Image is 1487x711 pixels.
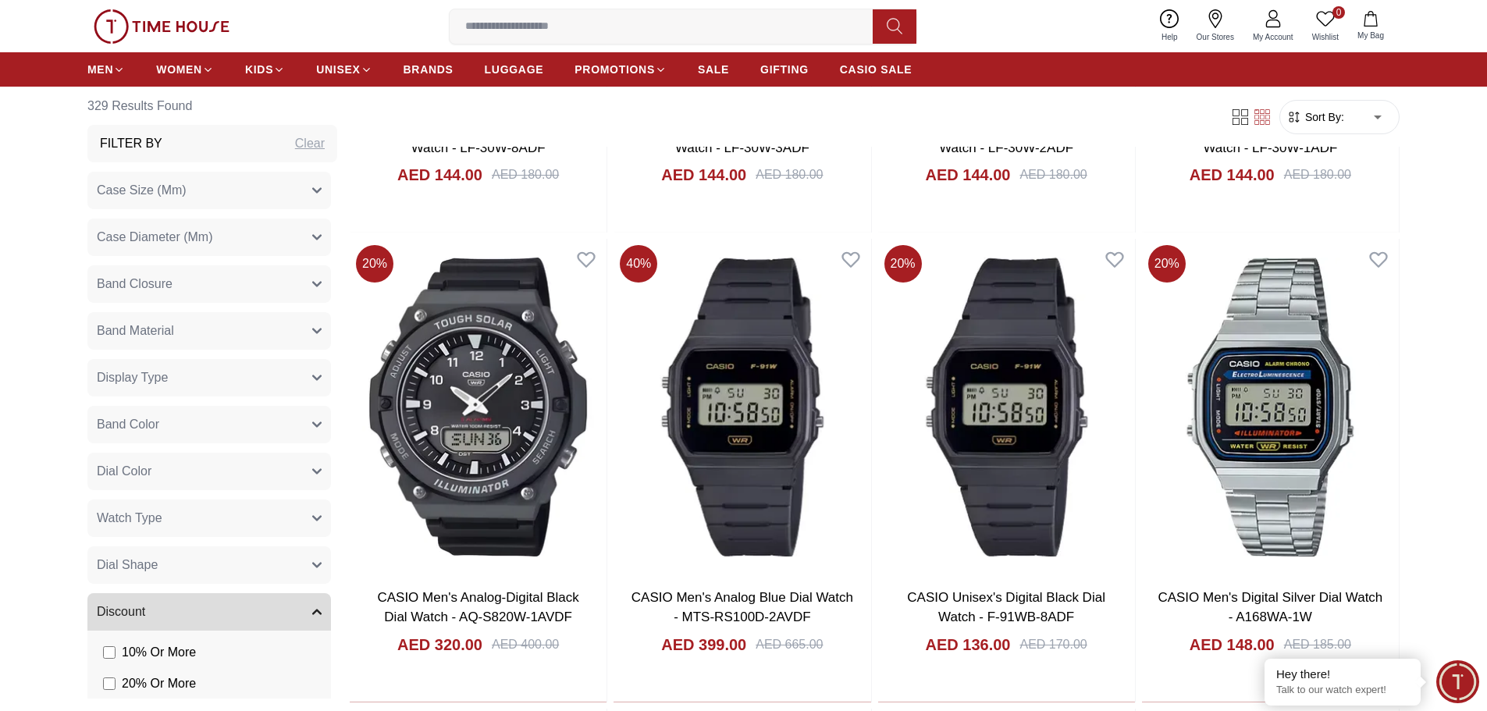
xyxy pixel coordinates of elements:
span: MEN [87,62,113,77]
h4: AED 148.00 [1190,634,1275,656]
span: SALE [698,62,729,77]
img: CASIO Unisex's Digital Black Dial Watch - F-91WB-8ADF [878,239,1135,574]
a: CASIO Unisex's Digital Black Dial Watch - LF-30W-1ADF [1172,120,1370,155]
button: Discount [87,593,331,631]
a: CASIO Men's Analog-Digital Black Dial Watch - AQ-S820W-1AVDF [377,590,578,625]
a: SALE [698,55,729,84]
span: Case Diameter (Mm) [97,228,212,247]
input: 20% Or More [103,677,116,690]
div: AED 665.00 [756,635,823,654]
div: AED 185.00 [1284,635,1351,654]
div: Hey there! [1276,667,1409,682]
span: Help [1155,31,1184,43]
h3: Filter By [100,134,162,153]
span: 0 [1332,6,1345,19]
span: Wishlist [1306,31,1345,43]
input: 10% Or More [103,646,116,659]
span: Band Closure [97,275,173,293]
a: KIDS [245,55,285,84]
a: GIFTING [760,55,809,84]
a: CASIO Unisex's Digital Black Dial Watch - LF-30W-3ADF [643,120,841,155]
span: Band Color [97,415,159,434]
h4: AED 144.00 [1190,164,1275,186]
button: Case Size (Mm) [87,172,331,209]
span: KIDS [245,62,273,77]
span: 20 % [884,245,922,283]
a: MEN [87,55,125,84]
span: 10 % Or More [122,643,196,662]
button: Watch Type [87,499,331,537]
span: PROMOTIONS [575,62,655,77]
div: AED 180.00 [1284,165,1351,184]
button: Dial Color [87,453,331,490]
span: Our Stores [1190,31,1240,43]
img: CASIO Men's Analog Blue Dial Watch - MTS-RS100D-2AVDF [614,239,870,574]
a: CASIO Unisex's Digital Black Dial Watch - F-91WB-8ADF [907,590,1105,625]
a: UNISEX [316,55,372,84]
span: My Bag [1351,30,1390,41]
span: 40 % [620,245,657,283]
span: 20 % [1148,245,1186,283]
img: CASIO Men's Digital Silver Dial Watch - A168WA-1W [1142,239,1399,574]
a: CASIO Unisex's Digital Black Dial Watch - LF-30W-8ADF [379,120,578,155]
button: Display Type [87,359,331,396]
span: 20 % [356,245,393,283]
a: PROMOTIONS [575,55,667,84]
h4: AED 144.00 [397,164,482,186]
button: Band Material [87,312,331,350]
a: Help [1152,6,1187,46]
button: Case Diameter (Mm) [87,219,331,256]
div: AED 180.00 [756,165,823,184]
span: Band Material [97,322,174,340]
button: Band Color [87,406,331,443]
img: CASIO Men's Analog-Digital Black Dial Watch - AQ-S820W-1AVDF [350,239,607,574]
span: BRANDS [404,62,454,77]
span: UNISEX [316,62,360,77]
span: Discount [97,603,145,621]
h4: AED 144.00 [926,164,1011,186]
span: 20 % Or More [122,674,196,693]
div: AED 400.00 [492,635,559,654]
span: Case Size (Mm) [97,181,187,200]
div: AED 170.00 [1019,635,1087,654]
div: AED 180.00 [1019,165,1087,184]
span: Dial Color [97,462,151,481]
button: Dial Shape [87,546,331,584]
button: Sort By: [1286,109,1344,125]
div: Clear [295,134,325,153]
span: Display Type [97,368,168,387]
a: 0Wishlist [1303,6,1348,46]
span: WOMEN [156,62,202,77]
a: Our Stores [1187,6,1243,46]
span: Dial Shape [97,556,158,574]
span: GIFTING [760,62,809,77]
a: CASIO SALE [840,55,912,84]
p: Talk to our watch expert! [1276,684,1409,697]
h4: AED 144.00 [661,164,746,186]
button: Band Closure [87,265,331,303]
div: AED 180.00 [492,165,559,184]
a: BRANDS [404,55,454,84]
img: ... [94,9,229,44]
h4: AED 136.00 [926,634,1011,656]
span: CASIO SALE [840,62,912,77]
span: Sort By: [1302,109,1344,125]
button: My Bag [1348,8,1393,44]
a: CASIO Men's Digital Silver Dial Watch - A168WA-1W [1158,590,1382,625]
a: LUGGAGE [485,55,544,84]
span: Watch Type [97,509,162,528]
span: LUGGAGE [485,62,544,77]
span: My Account [1247,31,1300,43]
a: CASIO Unisex's Digital Black Dial Watch - LF-30W-2ADF [907,120,1105,155]
h4: AED 320.00 [397,634,482,656]
a: WOMEN [156,55,214,84]
div: Chat Widget [1436,660,1479,703]
a: CASIO Men's Analog Blue Dial Watch - MTS-RS100D-2AVDF [631,590,853,625]
h6: 329 Results Found [87,87,337,125]
h4: AED 399.00 [661,634,746,656]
